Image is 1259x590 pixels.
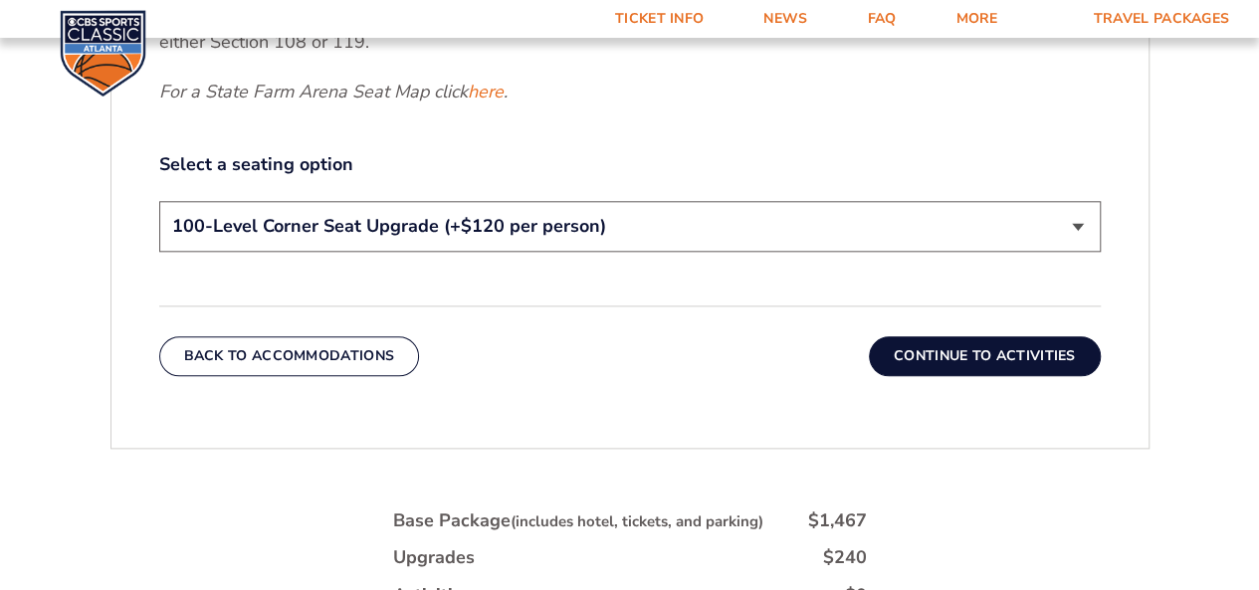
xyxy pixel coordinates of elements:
img: CBS Sports Classic [60,10,146,97]
div: Upgrades [393,545,475,570]
button: Back To Accommodations [159,336,420,376]
div: $1,467 [808,508,867,533]
a: here [468,80,504,104]
button: Continue To Activities [869,336,1101,376]
small: (includes hotel, tickets, and parking) [511,511,763,531]
div: Base Package [393,508,763,533]
label: Select a seating option [159,152,1101,177]
div: $240 [823,545,867,570]
em: For a State Farm Arena Seat Map click . [159,80,508,103]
